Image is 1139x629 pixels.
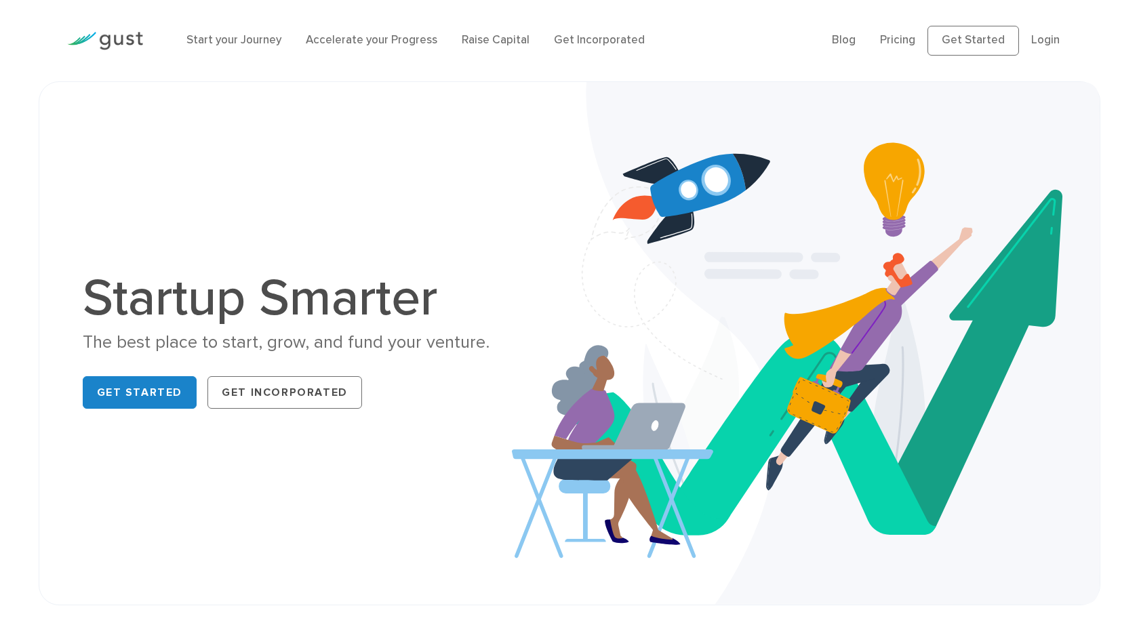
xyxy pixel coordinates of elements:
img: Gust Logo [67,32,143,50]
a: Accelerate your Progress [306,33,437,47]
img: Startup Smarter Hero [512,82,1100,605]
a: Start your Journey [186,33,281,47]
h1: Startup Smarter [83,272,551,324]
a: Get Incorporated [554,33,645,47]
a: Get Incorporated [207,376,362,409]
a: Get Started [83,376,197,409]
a: Get Started [927,26,1019,56]
a: Blog [832,33,856,47]
a: Raise Capital [462,33,529,47]
div: The best place to start, grow, and fund your venture. [83,331,551,354]
a: Pricing [880,33,915,47]
a: Login [1031,33,1060,47]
